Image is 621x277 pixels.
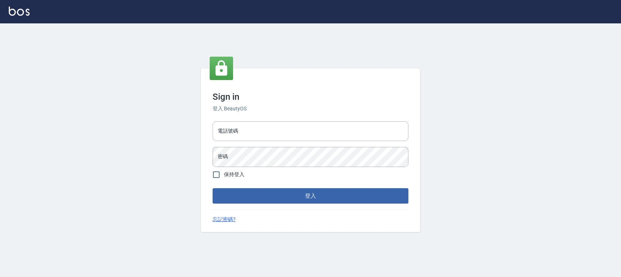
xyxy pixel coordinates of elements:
h6: 登入 BeautyOS [213,105,408,113]
a: 忘記密碼? [213,216,236,223]
span: 保持登入 [224,171,244,178]
img: Logo [9,7,30,16]
button: 登入 [213,188,408,204]
h3: Sign in [213,92,408,102]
